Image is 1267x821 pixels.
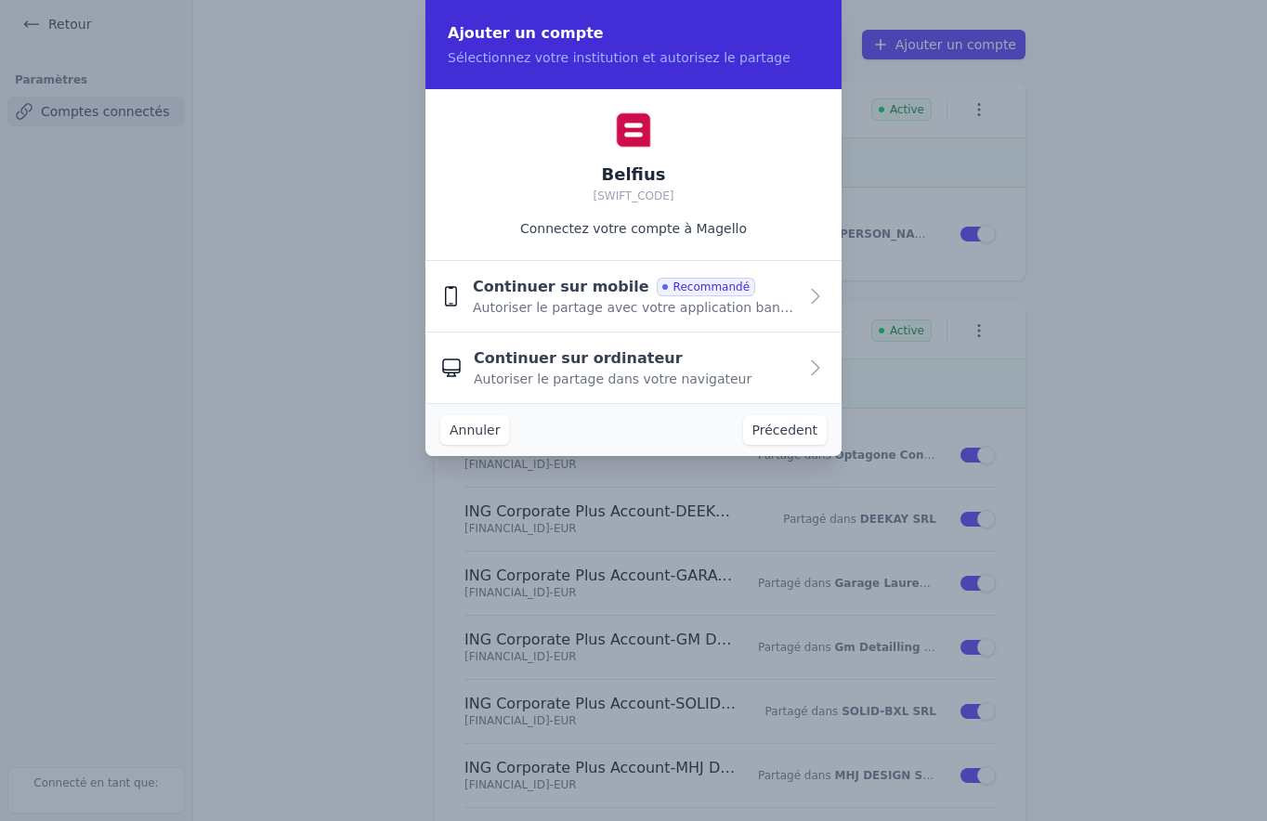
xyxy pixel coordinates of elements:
p: Sélectionnez votre institution et autorisez le partage [448,48,819,67]
button: Continuer sur ordinateur Autoriser le partage dans votre navigateur [425,332,842,403]
button: Continuer sur mobile Recommandé Autoriser le partage avec votre application bancaire [425,261,842,332]
h2: Ajouter un compte [448,22,819,45]
button: Annuler [440,415,509,445]
button: Précedent [743,415,827,445]
h2: Belfius [593,163,673,186]
span: Continuer sur mobile [473,276,649,298]
span: Autoriser le partage avec votre application bancaire [473,298,797,317]
span: Recommandé [657,278,755,296]
span: [SWIFT_CODE] [593,189,673,202]
p: Connectez votre compte à Magello [520,219,747,238]
img: Belfius [615,111,652,149]
span: Continuer sur ordinateur [474,347,683,370]
span: Autoriser le partage dans votre navigateur [474,370,751,388]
